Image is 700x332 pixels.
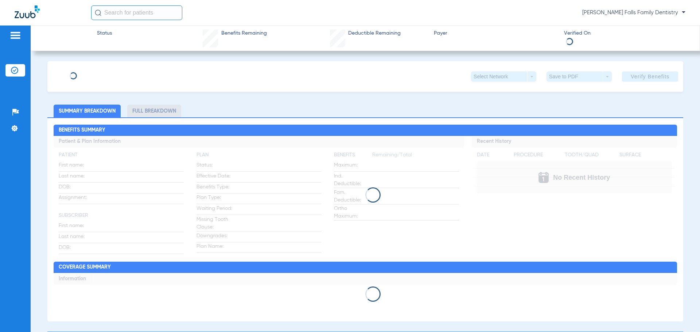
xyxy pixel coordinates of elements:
span: [PERSON_NAME] Falls Family Dentistry [582,9,685,16]
span: Payer [434,30,558,37]
span: Benefits Remaining [221,30,267,37]
li: Summary Breakdown [54,105,121,117]
img: Zuub Logo [15,5,40,18]
img: hamburger-icon [9,31,21,40]
li: Full Breakdown [127,105,181,117]
h2: Benefits Summary [54,125,677,136]
span: Verified On [564,30,688,37]
img: Search Icon [95,9,101,16]
input: Search for patients [91,5,182,20]
span: Deductible Remaining [348,30,401,37]
h2: Coverage Summary [54,262,677,273]
span: Status [97,30,112,37]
